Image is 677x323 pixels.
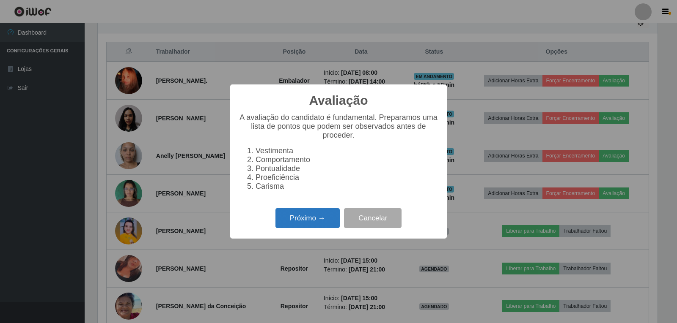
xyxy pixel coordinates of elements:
[344,208,402,228] button: Cancelar
[309,93,368,108] h2: Avaliação
[275,208,340,228] button: Próximo →
[256,182,438,191] li: Carisma
[256,155,438,164] li: Comportamento
[256,147,438,155] li: Vestimenta
[239,113,438,140] p: A avaliação do candidato é fundamental. Preparamos uma lista de pontos que podem ser observados a...
[256,173,438,182] li: Proeficiência
[256,164,438,173] li: Pontualidade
